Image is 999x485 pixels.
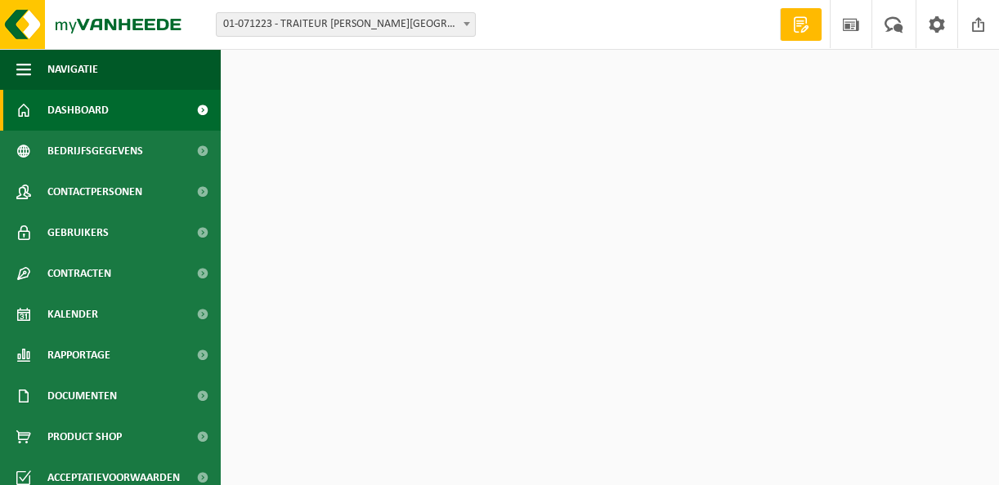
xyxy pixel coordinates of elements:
span: Dashboard [47,90,109,131]
span: Contracten [47,253,111,294]
span: 01-071223 - TRAITEUR CAROLINE - NIEUWPOORT [217,13,475,36]
span: Navigatie [47,49,98,90]
span: 01-071223 - TRAITEUR CAROLINE - NIEUWPOORT [216,12,476,37]
span: Gebruikers [47,212,109,253]
span: Rapportage [47,335,110,376]
span: Contactpersonen [47,171,142,212]
span: Product Shop [47,416,122,457]
span: Documenten [47,376,117,416]
span: Bedrijfsgegevens [47,131,143,171]
span: Kalender [47,294,98,335]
